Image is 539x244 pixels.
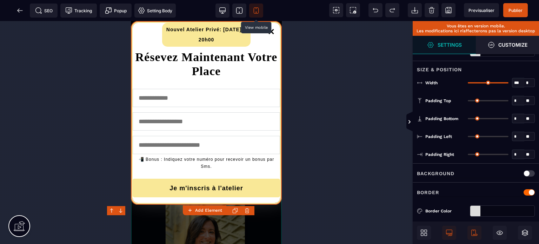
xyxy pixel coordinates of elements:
span: Padding Bottom [425,116,458,121]
span: SEO [35,7,53,14]
span: Desktop Only [442,226,456,240]
a: Close [133,4,147,19]
strong: Customize [498,42,527,47]
p: Vous êtes en version mobile. [416,24,535,28]
span: Preview [464,3,499,17]
p: Background [417,169,454,178]
h1: Résevez Maintenant Votre Place [2,26,149,61]
span: Open Layers [518,226,532,240]
span: Screenshot [346,3,360,17]
span: Open Blocks [417,226,431,240]
strong: Settings [438,42,462,47]
span: Mobile Only [467,226,481,240]
span: View components [329,3,343,17]
div: Size & Position [413,61,539,74]
span: Width [425,80,438,86]
p: Les modifications ici n’affecterons pas la version desktop [416,28,535,33]
span: Padding Top [425,98,451,104]
button: Add Element [183,205,226,215]
div: Border Color [425,207,467,215]
span: Previsualiser [468,8,494,13]
span: Publier [508,8,523,13]
span: Open Style Manager [476,36,539,54]
p: Border [417,188,439,197]
button: Je m'inscris à l'atelier [2,158,149,176]
strong: Add Element [195,208,222,213]
span: Hide/Show Block [493,226,507,240]
span: Tracking [65,7,92,14]
text: 📲 Bonus : Indiquez votre numéro pour recevoir un bonus par Sms. [2,133,149,151]
span: Padding Right [425,152,454,157]
span: Settings [413,36,476,54]
span: Setting Body [138,7,172,14]
span: Padding Left [425,134,452,139]
text: Nouvel Atelier Privé: [DATE] à 20h00 [31,2,120,26]
span: Popup [105,7,127,14]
